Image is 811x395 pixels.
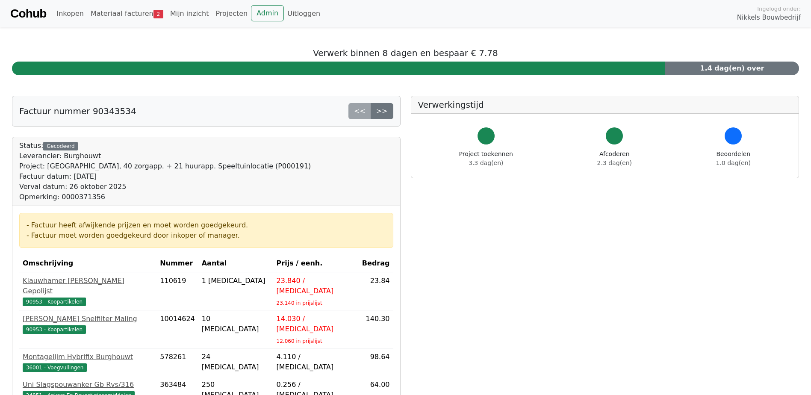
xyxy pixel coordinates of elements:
[23,363,87,372] span: 36001 - Voegvullingen
[19,182,311,192] div: Verval datum: 26 oktober 2025
[43,142,78,150] div: Gecodeerd
[156,272,198,310] td: 110619
[19,106,136,116] h5: Factuur nummer 90343534
[23,352,153,362] div: Montagelijm Hybrifix Burghouwt
[371,103,393,119] a: >>
[757,5,801,13] span: Ingelogd onder:
[202,276,270,286] div: 1 [MEDICAL_DATA]
[284,5,324,22] a: Uitloggen
[19,255,156,272] th: Omschrijving
[27,230,386,241] div: - Factuur moet worden goedgekeurd door inkoper of manager.
[277,314,355,334] div: 14.030 / [MEDICAL_DATA]
[597,150,632,168] div: Afcoderen
[716,159,751,166] span: 1.0 dag(en)
[19,151,311,161] div: Leverancier: Burghouwt
[27,220,386,230] div: - Factuur heeft afwijkende prijzen en moet worden goedgekeurd.
[277,352,355,372] div: 4.110 / [MEDICAL_DATA]
[156,310,198,348] td: 10014624
[202,352,270,372] div: 24 [MEDICAL_DATA]
[167,5,212,22] a: Mijn inzicht
[23,314,153,334] a: [PERSON_NAME] Snelfilter Maling90953 - Koopartikelen
[12,48,799,58] h5: Verwerk binnen 8 dagen en bespaar € 7.78
[19,192,311,202] div: Opmerking: 0000371356
[597,159,632,166] span: 2.3 dag(en)
[359,255,393,272] th: Bedrag
[23,380,153,390] div: Uni Slagspouwanker Gb Rvs/316
[198,255,273,272] th: Aantal
[156,255,198,272] th: Nummer
[23,276,153,307] a: Klauwhamer [PERSON_NAME] Gepolijst90953 - Koopartikelen
[359,310,393,348] td: 140.30
[19,141,311,202] div: Status:
[277,338,322,344] sub: 12.060 in prijslijst
[23,325,86,334] span: 90953 - Koopartikelen
[87,5,167,22] a: Materiaal facturen2
[273,255,359,272] th: Prijs / eenh.
[418,100,792,110] h5: Verwerkingstijd
[737,13,801,23] span: Nikkels Bouwbedrijf
[359,348,393,376] td: 98.64
[153,10,163,18] span: 2
[19,161,311,171] div: Project: [GEOGRAPHIC_DATA], 40 zorgapp. + 21 huurapp. Speeltuinlocatie (P000191)
[10,3,46,24] a: Cohub
[23,352,153,372] a: Montagelijm Hybrifix Burghouwt36001 - Voegvullingen
[19,171,311,182] div: Factuur datum: [DATE]
[202,314,270,334] div: 10 [MEDICAL_DATA]
[459,150,513,168] div: Project toekennen
[469,159,503,166] span: 3.3 dag(en)
[277,276,355,296] div: 23.840 / [MEDICAL_DATA]
[716,150,751,168] div: Beoordelen
[23,276,153,296] div: Klauwhamer [PERSON_NAME] Gepolijst
[53,5,87,22] a: Inkopen
[156,348,198,376] td: 578261
[212,5,251,22] a: Projecten
[251,5,284,21] a: Admin
[23,298,86,306] span: 90953 - Koopartikelen
[23,314,153,324] div: [PERSON_NAME] Snelfilter Maling
[277,300,322,306] sub: 23.140 in prijslijst
[665,62,799,75] div: 1.4 dag(en) over
[359,272,393,310] td: 23.84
